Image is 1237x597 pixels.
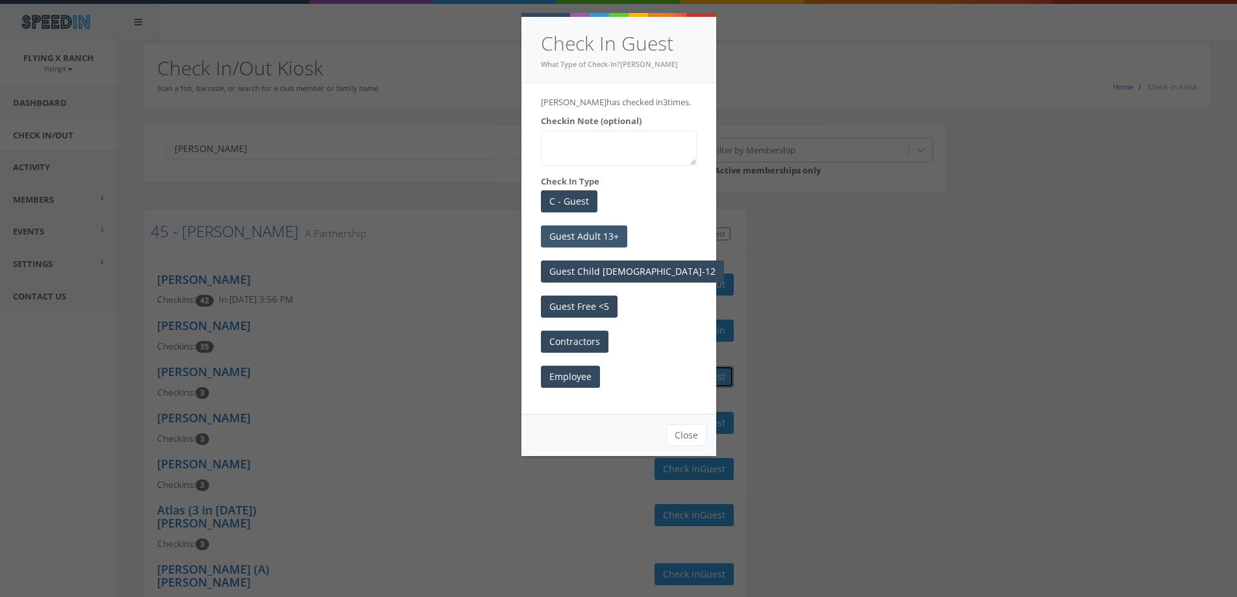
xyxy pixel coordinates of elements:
[541,260,724,283] button: Guest Child [DEMOGRAPHIC_DATA]-12
[663,96,668,108] span: 3
[541,225,627,248] button: Guest Adult 13+
[541,366,600,388] button: Employee
[541,59,678,69] small: What Type of Check-In?[PERSON_NAME]
[541,331,608,353] button: Contractors
[541,30,697,58] h4: Check In Guest
[541,190,597,212] button: C - Guest
[541,115,642,127] label: Checkin Note (optional)
[541,96,697,108] p: [PERSON_NAME] has checked in times.
[666,424,706,446] button: Close
[541,296,618,318] button: Guest Free <5
[541,175,599,188] label: Check In Type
